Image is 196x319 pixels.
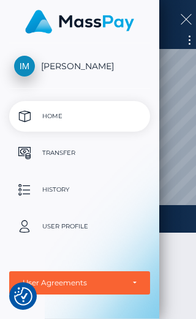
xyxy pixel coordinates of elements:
[9,175,150,205] a: History
[9,61,150,72] span: [PERSON_NAME]
[9,211,150,242] a: User Profile
[14,181,145,199] p: History
[14,287,32,306] button: Consent Preferences
[9,271,150,295] button: User Agreements
[23,278,123,288] div: User Agreements
[14,144,145,162] p: Transfer
[9,101,150,132] a: Home
[14,287,32,306] img: Revisit consent button
[25,10,134,34] img: MassPay
[14,217,145,236] p: User Profile
[9,138,150,168] a: Transfer
[14,107,145,126] p: Home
